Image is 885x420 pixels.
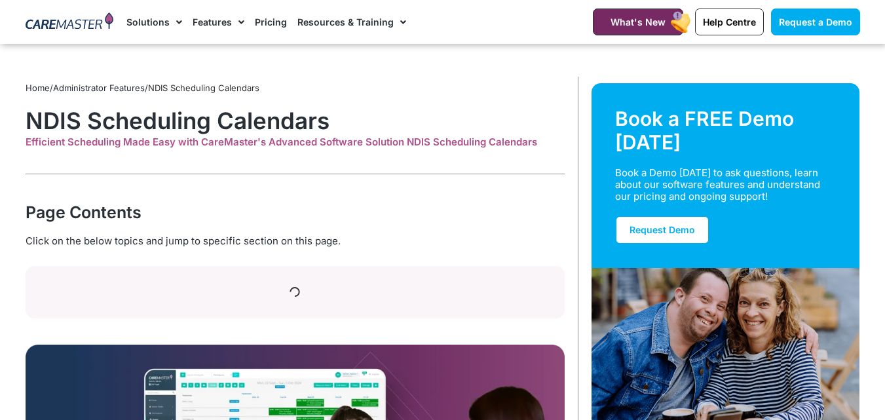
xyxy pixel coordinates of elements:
[26,234,565,248] div: Click on the below topics and jump to specific section on this page.
[26,83,50,93] a: Home
[771,9,860,35] a: Request a Demo
[26,107,565,134] h1: NDIS Scheduling Calendars
[779,16,852,28] span: Request a Demo
[26,136,565,148] div: Efficient Scheduling Made Easy with CareMaster's Advanced Software Solution NDIS Scheduling Calen...
[703,16,756,28] span: Help Centre
[611,16,666,28] span: What's New
[26,83,259,93] span: / /
[630,224,695,235] span: Request Demo
[615,107,837,154] div: Book a FREE Demo [DATE]
[615,216,709,244] a: Request Demo
[53,83,145,93] a: Administrator Features
[26,200,565,224] div: Page Contents
[148,83,259,93] span: NDIS Scheduling Calendars
[695,9,764,35] a: Help Centre
[26,12,114,32] img: CareMaster Logo
[615,167,821,202] div: Book a Demo [DATE] to ask questions, learn about our software features and understand our pricing...
[593,9,683,35] a: What's New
